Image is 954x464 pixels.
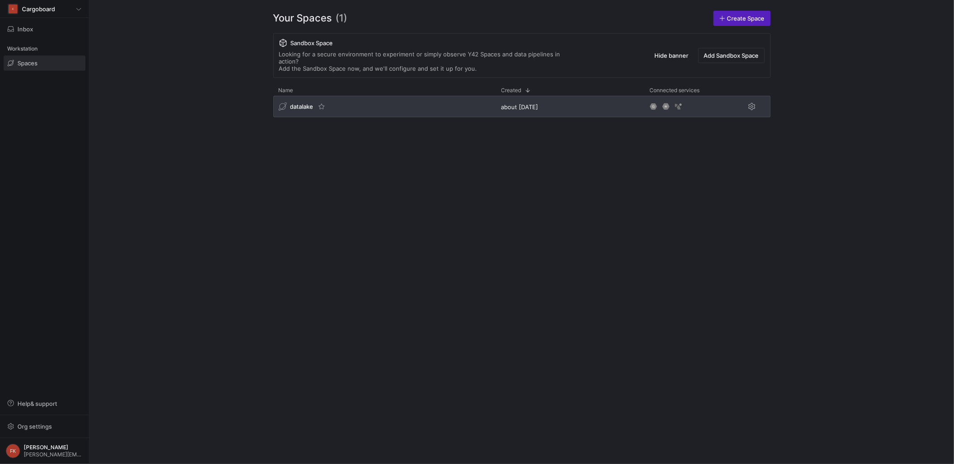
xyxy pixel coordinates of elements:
span: Your Spaces [273,11,332,26]
span: [PERSON_NAME] [24,444,83,451]
span: datalake [290,103,314,110]
span: Create Space [727,15,765,22]
a: Org settings [4,424,85,431]
span: Add Sandbox Space [704,52,759,59]
span: (1) [336,11,348,26]
span: Inbox [17,26,33,33]
span: Cargoboard [22,5,55,13]
div: Press SPACE to select this row. [273,96,771,121]
span: Spaces [17,60,38,67]
span: Hide banner [655,52,689,59]
div: C [8,4,17,13]
button: Org settings [4,419,85,434]
span: Help & support [17,400,57,407]
button: Help& support [4,396,85,411]
div: Workstation [4,42,85,55]
a: Create Space [713,11,771,26]
span: Created [501,87,522,94]
button: Inbox [4,21,85,37]
span: Org settings [17,423,52,430]
span: Connected services [650,87,700,94]
button: Hide banner [649,48,695,63]
div: FK [6,444,20,458]
button: Add Sandbox Space [698,48,765,63]
div: Looking for a secure environment to experiment or simply observe Y42 Spaces and data pipelines in... [279,51,579,72]
span: about [DATE] [501,103,538,111]
button: FK[PERSON_NAME][PERSON_NAME][EMAIL_ADDRESS][PERSON_NAME][DOMAIN_NAME] [4,442,85,460]
span: [PERSON_NAME][EMAIL_ADDRESS][PERSON_NAME][DOMAIN_NAME] [24,451,83,458]
span: Name [279,87,293,94]
a: Spaces [4,55,85,71]
span: Sandbox Space [291,39,333,47]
